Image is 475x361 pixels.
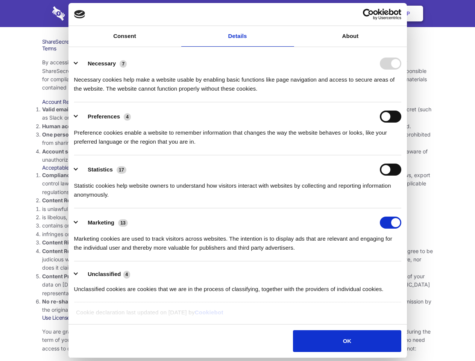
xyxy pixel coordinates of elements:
[88,60,116,67] label: Necessary
[88,219,114,226] label: Marketing
[74,123,401,146] div: Preference cookies enable a website to remember information that changes the way the website beha...
[42,130,433,147] li: You are not allowed to share account credentials. Each account is dedicated to the individual who...
[88,166,113,173] label: Statistics
[118,219,128,227] span: 13
[42,196,433,238] li: You agree NOT to use Sharesecret to upload or share content that:
[335,9,401,20] a: Usercentrics Cookiebot - opens in a new window
[74,176,401,199] div: Statistic cookies help website owners to understand how visitors interact with websites by collec...
[74,270,135,279] button: Unclassified (4)
[74,217,133,229] button: Marketing (13)
[42,99,433,105] h3: Account Requirements
[221,2,253,25] a: Pricing
[42,247,433,272] li: You are solely responsible for the content you share on Sharesecret, and with the people you shar...
[120,60,127,68] span: 7
[293,330,401,352] button: OK
[42,106,72,112] strong: Valid email.
[42,213,433,221] li: is libelous, defamatory, or fraudulent
[42,248,102,254] strong: Content Responsibility.
[42,297,433,314] li: If you were the recipient of a Sharesecret link, you agree not to re-share it with anyone else, u...
[74,58,132,70] button: Necessary (7)
[42,230,433,238] li: infringes on any proprietary right of any party, including patent, trademark, trade secret, copyr...
[42,314,433,321] h3: Use License
[42,273,85,279] strong: Content Privacy.
[42,197,97,203] strong: Content Restrictions.
[42,122,433,130] li: Only human beings may create accounts. “Bot” accounts — those created by software, in an automate...
[42,328,433,353] p: You are granted permission to use the [DEMOGRAPHIC_DATA] services, subject to these terms of serv...
[341,2,374,25] a: Login
[42,45,433,52] h3: Terms
[42,131,106,138] strong: One person per account.
[42,171,433,196] li: Your use of the Sharesecret must not violate any applicable laws, including copyright or trademar...
[88,113,120,120] label: Preferences
[42,239,82,246] strong: Content Rights.
[74,111,136,123] button: Preferences (4)
[42,205,433,213] li: is unlawful or promotes unlawful activities
[181,26,294,47] a: Details
[70,308,405,323] div: Cookie declaration last updated on [DATE] by
[74,10,85,18] img: logo
[42,172,156,178] strong: Compliance with local laws and regulations.
[117,166,126,174] span: 17
[42,272,433,297] li: You understand that [DEMOGRAPHIC_DATA] or it’s representatives have no ability to retrieve the pl...
[42,123,88,129] strong: Human accounts.
[42,221,433,230] li: contains or installs any active malware or exploits, or uses our platform for exploit delivery (s...
[123,271,131,278] span: 4
[42,38,433,45] h1: ShareSecret Terms of Service
[42,147,433,164] li: You are responsible for your own account security, including the security of your Sharesecret acc...
[42,298,80,305] strong: No re-sharing.
[294,26,407,47] a: About
[124,113,131,121] span: 4
[74,70,401,93] div: Necessary cookies help make a website usable by enabling basic functions like page navigation and...
[195,309,223,315] a: Cookiebot
[68,26,181,47] a: Consent
[42,148,88,155] strong: Account security.
[42,164,433,171] h3: Acceptable Use
[42,58,433,92] p: By accessing the Sharesecret web application at and any other related services, apps and software...
[42,105,433,122] li: You must provide a valid email address, either directly, or through approved third-party integrat...
[74,164,131,176] button: Statistics (17)
[305,2,340,25] a: Contact
[42,238,433,247] li: You agree that you will use Sharesecret only to secure and share content that you have the right ...
[74,229,401,252] div: Marketing cookies are used to track visitors across websites. The intention is to display ads tha...
[74,279,401,294] div: Unclassified cookies are cookies that we are in the process of classifying, together with the pro...
[52,6,117,21] img: logo-wordmark-white-trans-d4663122ce5f474addd5e946df7df03e33cb6a1c49d2221995e7729f52c070b2.svg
